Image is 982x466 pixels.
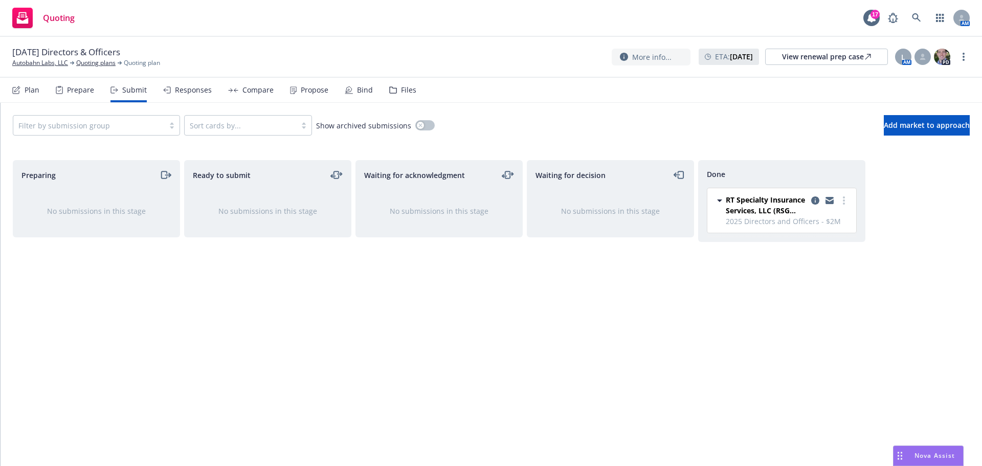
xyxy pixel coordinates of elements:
a: more [957,51,970,63]
div: Prepare [67,86,94,94]
span: Ready to submit [193,170,251,181]
button: More info... [612,49,690,65]
div: Plan [25,86,39,94]
a: more [838,194,850,207]
span: [DATE] Directors & Officers [12,46,120,58]
a: Report a Bug [883,8,903,28]
div: Propose [301,86,328,94]
div: Bind [357,86,373,94]
div: 17 [871,10,880,19]
span: Waiting for decision [535,170,606,181]
div: Files [401,86,416,94]
a: moveLeftRight [502,169,514,181]
div: View renewal prep case [782,49,871,64]
span: RT Specialty Insurance Services, LLC (RSG Specialty, LLC) [726,194,807,216]
div: No submissions in this stage [30,206,163,216]
div: Compare [242,86,274,94]
button: Add market to approach [884,115,970,136]
a: copy logging email [823,194,836,207]
div: Responses [175,86,212,94]
img: photo [934,49,950,65]
span: ETA : [715,51,753,62]
div: Drag to move [894,446,906,465]
a: View renewal prep case [765,49,888,65]
div: No submissions in this stage [201,206,334,216]
a: Quoting plans [76,58,116,68]
a: Quoting [8,4,79,32]
button: Nova Assist [893,446,964,466]
span: Nova Assist [914,451,955,460]
a: copy logging email [809,194,821,207]
span: Waiting for acknowledgment [364,170,465,181]
a: moveLeft [673,169,685,181]
span: Quoting plan [124,58,160,68]
a: moveRight [159,169,171,181]
div: Submit [122,86,147,94]
span: L [901,52,905,62]
a: Search [906,8,927,28]
div: No submissions in this stage [544,206,677,216]
span: Done [707,169,725,180]
span: Add market to approach [884,120,970,130]
a: Switch app [930,8,950,28]
span: Quoting [43,14,75,22]
span: Show archived submissions [316,120,411,131]
a: moveLeftRight [330,169,343,181]
span: More info... [632,52,672,62]
span: 2025 Directors and Officers - $2M [726,216,850,227]
a: Autobahn Labs, LLC [12,58,68,68]
strong: [DATE] [730,52,753,61]
span: Preparing [21,170,56,181]
div: No submissions in this stage [372,206,506,216]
